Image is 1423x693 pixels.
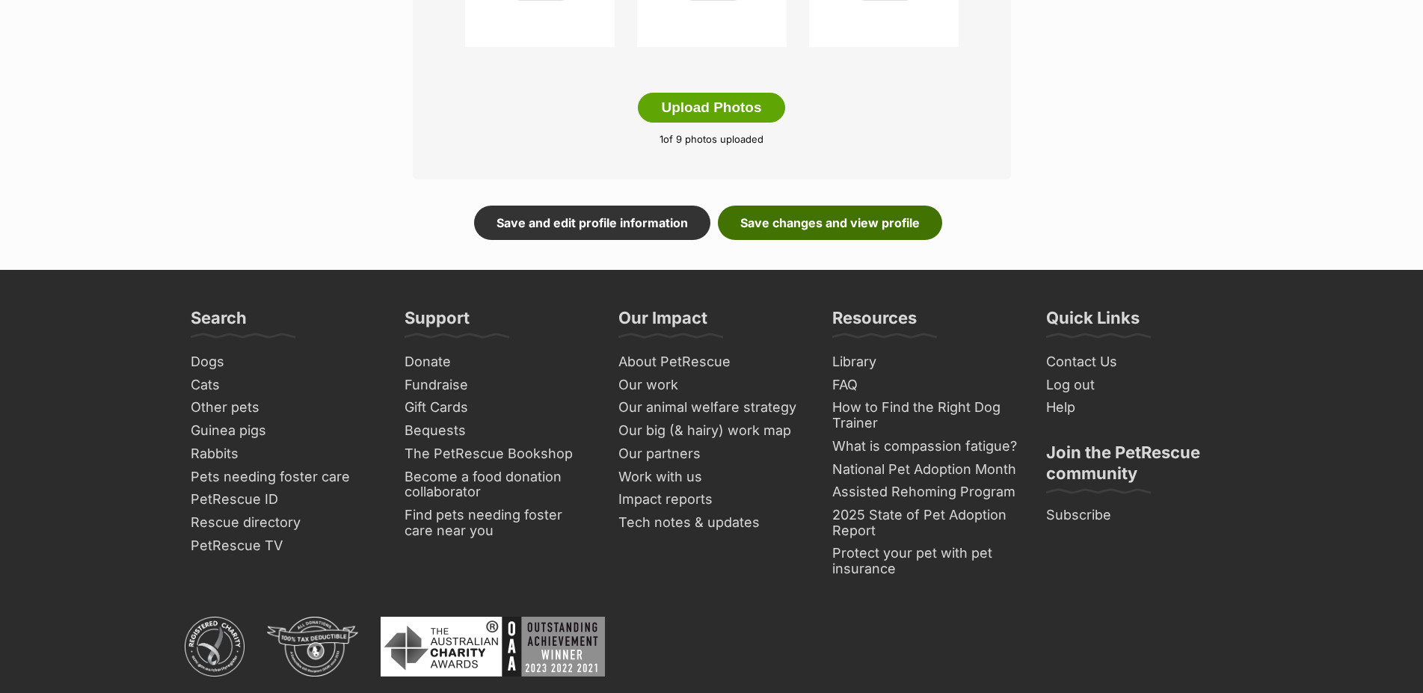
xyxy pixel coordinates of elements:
a: Cats [185,374,384,397]
a: About PetRescue [612,351,811,374]
a: PetRescue TV [185,535,384,558]
a: Save and edit profile information [474,206,710,240]
a: Assisted Rehoming Program [826,481,1025,504]
h3: Join the PetRescue community [1046,442,1233,493]
a: Dogs [185,351,384,374]
h3: Our Impact [618,307,707,337]
a: Protect your pet with pet insurance [826,542,1025,580]
a: Contact Us [1040,351,1239,374]
a: FAQ [826,374,1025,397]
h3: Support [405,307,470,337]
a: Find pets needing foster care near you [399,504,597,542]
a: Gift Cards [399,396,597,419]
a: Become a food donation collaborator [399,466,597,504]
img: DGR [267,617,358,677]
a: Other pets [185,396,384,419]
a: Impact reports [612,488,811,511]
a: 2025 State of Pet Adoption Report [826,504,1025,542]
a: Save changes and view profile [718,206,942,240]
a: National Pet Adoption Month [826,458,1025,481]
a: Pets needing foster care [185,466,384,489]
a: Help [1040,396,1239,419]
a: Library [826,351,1025,374]
img: ACNC [185,617,245,677]
button: Upload Photos [638,93,784,123]
a: Bequests [399,419,597,443]
a: Donate [399,351,597,374]
a: Our partners [612,443,811,466]
a: Our big (& hairy) work map [612,419,811,443]
a: The PetRescue Bookshop [399,443,597,466]
a: Guinea pigs [185,419,384,443]
a: Tech notes & updates [612,511,811,535]
a: Fundraise [399,374,597,397]
h3: Search [191,307,247,337]
img: Australian Charity Awards - Outstanding Achievement Winner 2023 - 2022 - 2021 [381,617,605,677]
a: Rescue directory [185,511,384,535]
a: Rabbits [185,443,384,466]
a: Subscribe [1040,504,1239,527]
span: 1 [660,133,663,145]
a: What is compassion fatigue? [826,435,1025,458]
a: Our animal welfare strategy [612,396,811,419]
a: Work with us [612,466,811,489]
a: PetRescue ID [185,488,384,511]
p: of 9 photos uploaded [435,132,989,147]
a: Log out [1040,374,1239,397]
a: How to Find the Right Dog Trainer [826,396,1025,434]
a: Our work [612,374,811,397]
h3: Quick Links [1046,307,1140,337]
h3: Resources [832,307,917,337]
